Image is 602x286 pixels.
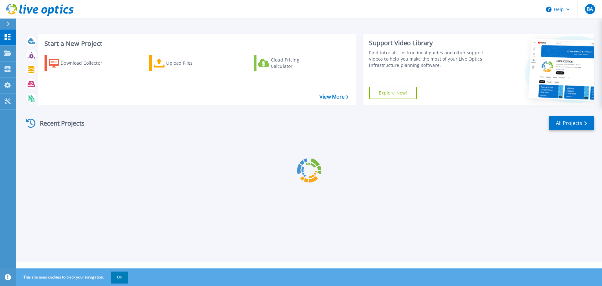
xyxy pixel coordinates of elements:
a: View More [319,94,349,100]
a: All Projects [549,116,594,130]
span: This site uses cookies to track your navigation. [17,272,128,283]
span: BA [587,7,593,12]
a: Upload Files [149,55,219,71]
div: Download Collector [61,57,111,69]
div: Cloud Pricing Calculator [271,57,321,69]
a: Explore Now! [369,87,417,99]
a: Download Collector [45,55,114,71]
a: Cloud Pricing Calculator [254,55,324,71]
div: Upload Files [166,57,216,69]
h3: Start a New Project [45,40,349,47]
div: Recent Projects [24,116,93,131]
div: Support Video Library [369,39,487,47]
div: Find tutorials, instructional guides and other support videos to help you make the most of your L... [369,50,487,68]
button: OK [111,272,128,283]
